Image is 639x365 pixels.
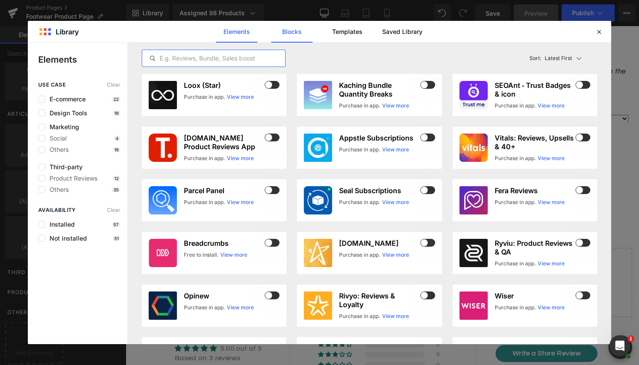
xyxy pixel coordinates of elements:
p: 51 [113,236,120,241]
a: View more [538,260,565,268]
div: Purchase in app. [495,102,536,110]
iframe: Intercom live chat [609,335,630,356]
p: 12 [113,176,120,181]
img: 9f98ff4f-a019-4e81-84a1-123c6986fecc.png [459,81,488,109]
h3: Rivyo: Reviews & Loyalty [339,291,418,309]
div: Purchase in app. [339,198,380,206]
div: Purchase in app. [495,304,536,311]
p: 16 [113,111,120,116]
img: 4b6b591765c9b36332c4e599aea727c6_512x512.png [459,186,488,214]
a: View more [382,102,409,110]
img: wiser.jpg [459,291,488,320]
img: ea3afb01-6354-4d19-82d2-7eef5307fd4e.png [149,239,177,267]
h3: Ryviu: Product Reviews & QA [495,239,574,256]
a: View more [220,251,247,259]
h3: Loox (Star) [184,81,263,90]
a: View more [382,251,409,259]
div: Purchase in app. [184,198,225,206]
span: Sort: [529,55,541,61]
img: 1eba8361-494e-4e64-aaaa-f99efda0f44d.png [149,134,177,162]
a: Templates [326,21,368,43]
img: loox.jpg [149,81,177,109]
img: stamped.jpg [304,239,332,267]
label: Size [270,75,515,89]
input: E.g. Reviews, Bundle, Sales boost... [142,53,285,64]
a: Explore Blocks [181,248,260,265]
p: 22 [112,97,120,102]
a: View more [227,198,254,206]
span: Social [45,135,67,142]
a: View more [382,312,409,320]
a: View more [538,102,565,110]
div: Free to install. [184,251,219,259]
div: Purchase in app. [339,312,380,320]
img: d4928b3c-658b-4ab3-9432-068658c631f3.png [149,186,177,214]
div: Purchase in app. [184,304,225,311]
h3: Appstle Subscriptions [339,134,418,142]
p: or Drag & Drop elements from left sidebar [21,272,505,278]
h3: Fera Reviews [495,186,574,195]
span: Not installed [45,235,87,242]
span: Others [45,186,69,193]
a: View more [227,154,254,162]
h3: Opinew [184,291,263,300]
img: 1fd9b51b-6ce7-437c-9b89-91bf9a4813c7.webp [304,81,332,109]
span: E-commerce [45,96,86,103]
span: Others [45,146,69,153]
div: Purchase in app. [339,251,380,259]
img: CJed0K2x44sDEAE=.png [459,239,488,267]
button: Add To Cart [270,145,337,166]
a: View more [382,198,409,206]
img: 911edb42-71e6-4210-8dae-cbf10c40066b.png [304,291,332,320]
span: Installed [45,221,75,228]
a: Write a Store Review [379,327,483,344]
span: 5.00 out of 5 [97,326,140,334]
img: 26b75d61-258b-461b-8cc3-4bcb67141ce0.png [459,134,488,162]
a: View more [227,304,254,311]
div: Average rating is 5.00 [50,325,140,336]
span: Clear [107,82,120,88]
span: Product Reviews [45,175,97,182]
a: View more [538,154,565,162]
p: **Orders are in US sizes. See size chart to find UK equivalent* [270,28,515,41]
div: 3 [319,313,329,319]
h3: [DOMAIN_NAME] [339,239,418,248]
label: Quantity [270,112,515,123]
img: 6187dec1-c00a-4777-90eb-316382325808.webp [304,134,332,162]
a: Saved Library [382,21,423,43]
h3: [DOMAIN_NAME] Product Reviews App [184,134,263,151]
span: Third-party [45,164,83,171]
span: Availability [38,207,76,213]
span: Clear [107,207,120,213]
p: Latest First [545,54,572,62]
i: Note: we recommend you choose shoes a size bigger according to the chart below if you have wide f... [270,43,512,64]
span: 1 [627,335,634,342]
button: Latest FirstSort:Latest First [526,50,598,67]
p: 35 [112,187,120,192]
button: Open chatbox [495,317,519,341]
p: 57 [112,222,120,227]
h3: Vitals: Reviews, Upsells & 40+ [495,134,574,151]
a: View more [227,93,254,101]
span: £71.76 [270,10,302,28]
h3: Seal Subscriptions [339,186,418,195]
div: Purchase in app. [184,154,225,162]
h3: Kaching Bundle Quantity Breaks [339,81,418,98]
div: Purchase in app. [495,260,536,268]
div: Purchase in app. [495,154,536,162]
a: Elements [216,21,257,43]
div: Based on 3 reviews [50,335,140,346]
h3: SEOAnt ‑ Trust Badges & icon [495,81,574,98]
h3: Breadcrumbs [184,239,263,248]
p: Elements [38,53,127,66]
div: Purchase in app. [339,102,380,110]
span: Design Tools [45,110,87,117]
div: Purchase in app. [184,93,225,101]
p: 4 [114,136,120,141]
div: Purchase in app. [339,146,380,154]
a: View more [382,146,409,154]
img: opinew.jpg [149,291,177,320]
p: 16 [113,147,120,152]
a: Blocks [271,21,313,43]
span: Marketing [45,124,79,131]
